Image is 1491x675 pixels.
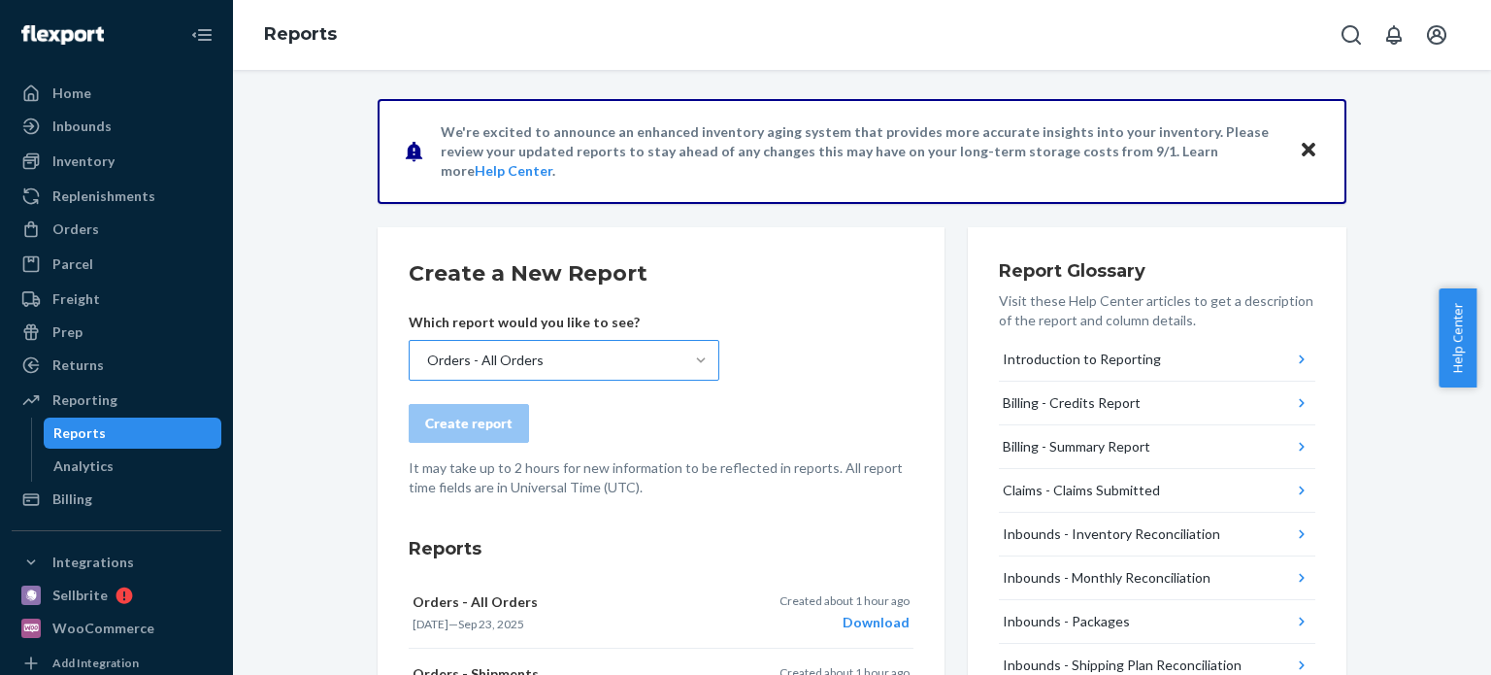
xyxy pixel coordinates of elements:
[52,586,108,605] div: Sellbrite
[12,484,221,515] a: Billing
[475,162,552,179] a: Help Center
[409,458,913,497] p: It may take up to 2 hours for new information to be reflected in reports. All report time fields ...
[999,258,1315,284] h3: Report Glossary
[52,219,99,239] div: Orders
[12,317,221,348] a: Prep
[52,619,154,638] div: WooCommerce
[409,313,719,332] p: Which report would you like to see?
[1003,568,1210,588] div: Inbounds - Monthly Reconciliation
[999,338,1315,382] button: Introduction to Reporting
[12,249,221,280] a: Parcel
[52,254,93,274] div: Parcel
[52,355,104,375] div: Returns
[53,423,106,443] div: Reports
[12,652,221,675] a: Add Integration
[779,613,910,632] div: Download
[12,146,221,177] a: Inventory
[999,425,1315,469] button: Billing - Summary Report
[21,25,104,45] img: Flexport logo
[1003,437,1150,456] div: Billing - Summary Report
[53,456,114,476] div: Analytics
[52,489,92,509] div: Billing
[182,16,221,54] button: Close Navigation
[999,513,1315,557] button: Inbounds - Inventory Reconciliation
[425,414,513,433] div: Create report
[413,616,741,632] p: —
[52,390,117,410] div: Reporting
[52,152,115,171] div: Inventory
[52,322,83,342] div: Prep
[409,404,529,443] button: Create report
[12,385,221,416] a: Reporting
[427,351,544,370] div: Orders - All Orders
[12,78,221,109] a: Home
[248,7,352,63] ol: breadcrumbs
[52,655,139,671] div: Add Integration
[441,122,1280,181] p: We're excited to announce an enhanced inventory aging system that provides more accurate insights...
[1375,16,1413,54] button: Open notifications
[1296,137,1321,165] button: Close
[52,186,155,206] div: Replenishments
[12,284,221,315] a: Freight
[44,451,222,482] a: Analytics
[52,117,112,136] div: Inbounds
[409,577,913,649] button: Orders - All Orders[DATE]—Sep 23, 2025Created about 1 hour agoDownload
[1003,524,1220,544] div: Inbounds - Inventory Reconciliation
[999,557,1315,600] button: Inbounds - Monthly Reconciliation
[12,613,221,644] a: WooCommerce
[1003,656,1242,675] div: Inbounds - Shipping Plan Reconciliation
[1003,393,1141,413] div: Billing - Credits Report
[52,553,134,572] div: Integrations
[999,469,1315,513] button: Claims - Claims Submitted
[999,600,1315,644] button: Inbounds - Packages
[12,350,221,381] a: Returns
[12,181,221,212] a: Replenishments
[12,547,221,578] button: Integrations
[52,289,100,309] div: Freight
[458,617,524,631] time: Sep 23, 2025
[425,351,427,370] input: Orders - All Orders
[44,418,222,449] a: Reports
[1439,288,1476,388] button: Help Center
[12,111,221,142] a: Inbounds
[999,382,1315,425] button: Billing - Credits Report
[1332,16,1371,54] button: Open Search Box
[264,23,337,45] a: Reports
[413,592,741,612] p: Orders - All Orders
[1003,481,1160,500] div: Claims - Claims Submitted
[409,258,913,289] h2: Create a New Report
[779,592,910,609] p: Created about 1 hour ago
[12,580,221,611] a: Sellbrite
[1003,612,1130,631] div: Inbounds - Packages
[1417,16,1456,54] button: Open account menu
[409,536,913,561] h3: Reports
[12,214,221,245] a: Orders
[413,617,448,631] time: [DATE]
[52,84,91,103] div: Home
[1003,350,1161,369] div: Introduction to Reporting
[999,291,1315,330] p: Visit these Help Center articles to get a description of the report and column details.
